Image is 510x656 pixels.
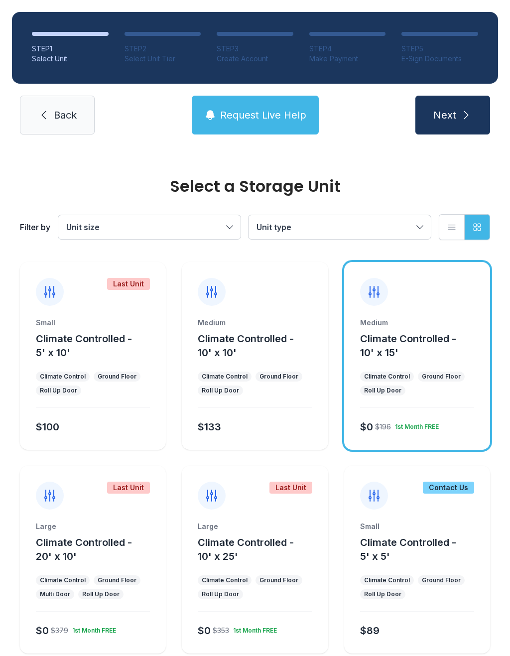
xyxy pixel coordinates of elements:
[269,482,312,494] div: Last Unit
[68,623,116,635] div: 1st Month FREE
[40,590,70,598] div: Multi Door
[364,576,410,584] div: Climate Control
[198,332,324,360] button: Climate Controlled - 10' x 10'
[20,178,490,194] div: Select a Storage Unit
[40,387,77,394] div: Roll Up Door
[36,318,150,328] div: Small
[202,373,248,381] div: Climate Control
[98,576,136,584] div: Ground Floor
[98,373,136,381] div: Ground Floor
[20,221,50,233] div: Filter by
[433,108,456,122] span: Next
[229,623,277,635] div: 1st Month FREE
[107,482,150,494] div: Last Unit
[202,576,248,584] div: Climate Control
[36,420,59,434] div: $100
[249,215,431,239] button: Unit type
[82,590,120,598] div: Roll Up Door
[198,536,294,562] span: Climate Controlled - 10' x 25'
[256,222,291,232] span: Unit type
[198,522,312,531] div: Large
[36,624,49,638] div: $0
[375,422,391,432] div: $196
[360,522,474,531] div: Small
[36,536,132,562] span: Climate Controlled - 20' x 10'
[401,44,478,54] div: STEP 5
[36,522,150,531] div: Large
[217,54,293,64] div: Create Account
[259,373,298,381] div: Ground Floor
[54,108,77,122] span: Back
[220,108,306,122] span: Request Live Help
[422,373,461,381] div: Ground Floor
[36,332,162,360] button: Climate Controlled - 5' x 10'
[107,278,150,290] div: Last Unit
[40,373,86,381] div: Climate Control
[309,44,386,54] div: STEP 4
[40,576,86,584] div: Climate Control
[364,373,410,381] div: Climate Control
[32,44,109,54] div: STEP 1
[125,54,201,64] div: Select Unit Tier
[198,333,294,359] span: Climate Controlled - 10' x 10'
[198,420,221,434] div: $133
[364,590,401,598] div: Roll Up Door
[423,482,474,494] div: Contact Us
[58,215,241,239] button: Unit size
[360,332,486,360] button: Climate Controlled - 10' x 15'
[360,624,380,638] div: $89
[36,333,132,359] span: Climate Controlled - 5' x 10'
[360,318,474,328] div: Medium
[217,44,293,54] div: STEP 3
[391,419,439,431] div: 1st Month FREE
[364,387,401,394] div: Roll Up Door
[360,536,456,562] span: Climate Controlled - 5' x 5'
[198,318,312,328] div: Medium
[360,420,373,434] div: $0
[309,54,386,64] div: Make Payment
[360,333,456,359] span: Climate Controlled - 10' x 15'
[401,54,478,64] div: E-Sign Documents
[213,626,229,636] div: $353
[198,535,324,563] button: Climate Controlled - 10' x 25'
[259,576,298,584] div: Ground Floor
[32,54,109,64] div: Select Unit
[36,535,162,563] button: Climate Controlled - 20' x 10'
[422,576,461,584] div: Ground Floor
[202,590,239,598] div: Roll Up Door
[51,626,68,636] div: $379
[360,535,486,563] button: Climate Controlled - 5' x 5'
[66,222,100,232] span: Unit size
[198,624,211,638] div: $0
[202,387,239,394] div: Roll Up Door
[125,44,201,54] div: STEP 2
